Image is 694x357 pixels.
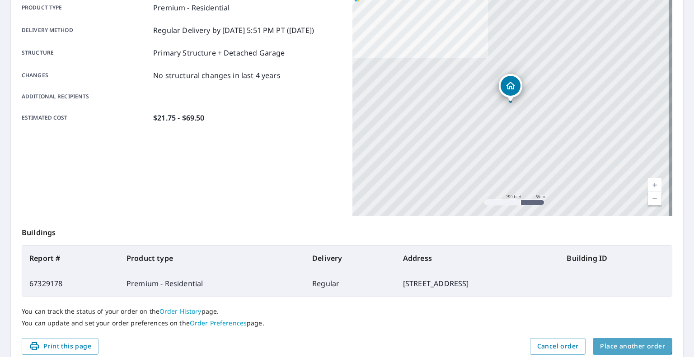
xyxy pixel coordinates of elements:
[22,112,150,123] p: Estimated cost
[22,47,150,58] p: Structure
[559,246,672,271] th: Building ID
[648,178,661,192] a: Current Level 17, Zoom In
[396,271,560,296] td: [STREET_ADDRESS]
[22,319,672,327] p: You can update and set your order preferences on the page.
[153,25,314,36] p: Regular Delivery by [DATE] 5:51 PM PT ([DATE])
[153,112,204,123] p: $21.75 - $69.50
[530,338,586,355] button: Cancel order
[305,246,396,271] th: Delivery
[22,271,119,296] td: 67329178
[22,93,150,101] p: Additional recipients
[22,307,672,315] p: You can track the status of your order on the page.
[537,341,579,352] span: Cancel order
[593,338,672,355] button: Place another order
[22,246,119,271] th: Report #
[396,246,560,271] th: Address
[499,74,522,102] div: Dropped pin, building 1, Residential property, 638 Head Of Creek Rd Sweetwater, TN 37874
[119,246,305,271] th: Product type
[119,271,305,296] td: Premium - Residential
[159,307,202,315] a: Order History
[648,192,661,205] a: Current Level 17, Zoom Out
[22,2,150,13] p: Product type
[22,216,672,245] p: Buildings
[190,319,247,327] a: Order Preferences
[600,341,665,352] span: Place another order
[22,25,150,36] p: Delivery method
[22,70,150,81] p: Changes
[153,2,230,13] p: Premium - Residential
[153,47,285,58] p: Primary Structure + Detached Garage
[29,341,91,352] span: Print this page
[22,338,98,355] button: Print this page
[153,70,281,81] p: No structural changes in last 4 years
[305,271,396,296] td: Regular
